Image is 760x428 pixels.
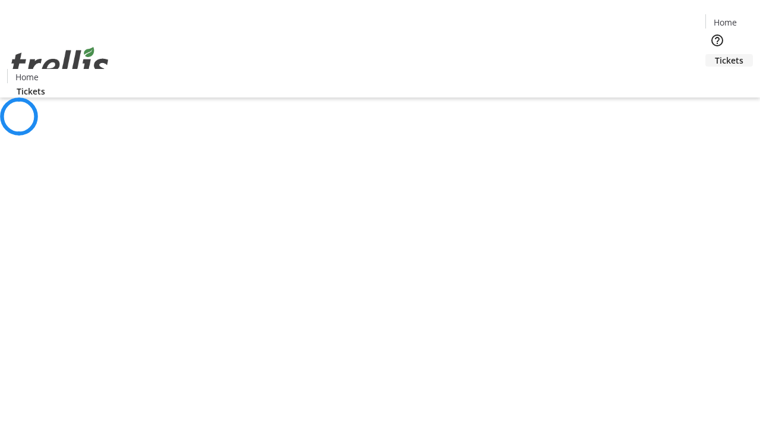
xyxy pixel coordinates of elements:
button: Cart [705,67,729,90]
a: Tickets [7,85,55,97]
span: Home [15,71,39,83]
span: Tickets [715,54,743,67]
a: Home [706,16,744,29]
img: Orient E2E Organization qXEusMBIYX's Logo [7,34,113,93]
a: Tickets [705,54,753,67]
span: Tickets [17,85,45,97]
span: Home [714,16,737,29]
a: Home [8,71,46,83]
button: Help [705,29,729,52]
